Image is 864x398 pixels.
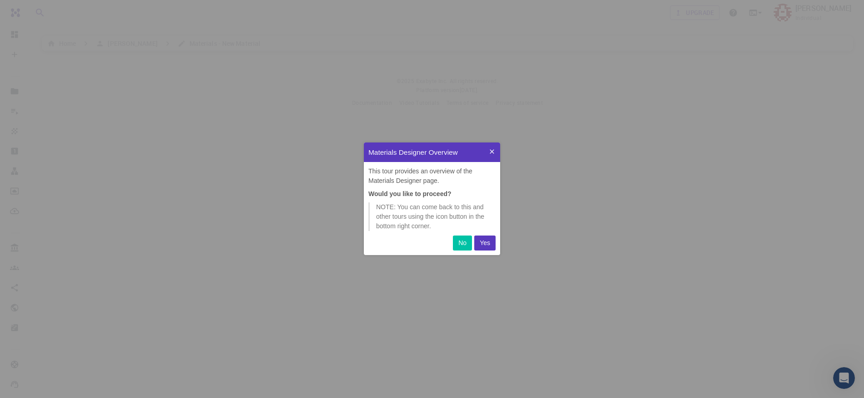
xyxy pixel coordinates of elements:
[453,236,472,251] button: No
[376,202,489,231] p: NOTE: You can come back to this and other tours using the icon button in the bottom right corner.
[18,6,51,15] span: Support
[484,142,500,162] button: Quit Tour
[368,167,496,186] p: This tour provides an overview of the Materials Designer page.
[480,238,490,248] p: Yes
[458,238,467,248] p: No
[368,147,484,157] p: Materials Designer Overview
[368,190,452,197] strong: Would you like to proceed?
[474,236,496,251] button: Yes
